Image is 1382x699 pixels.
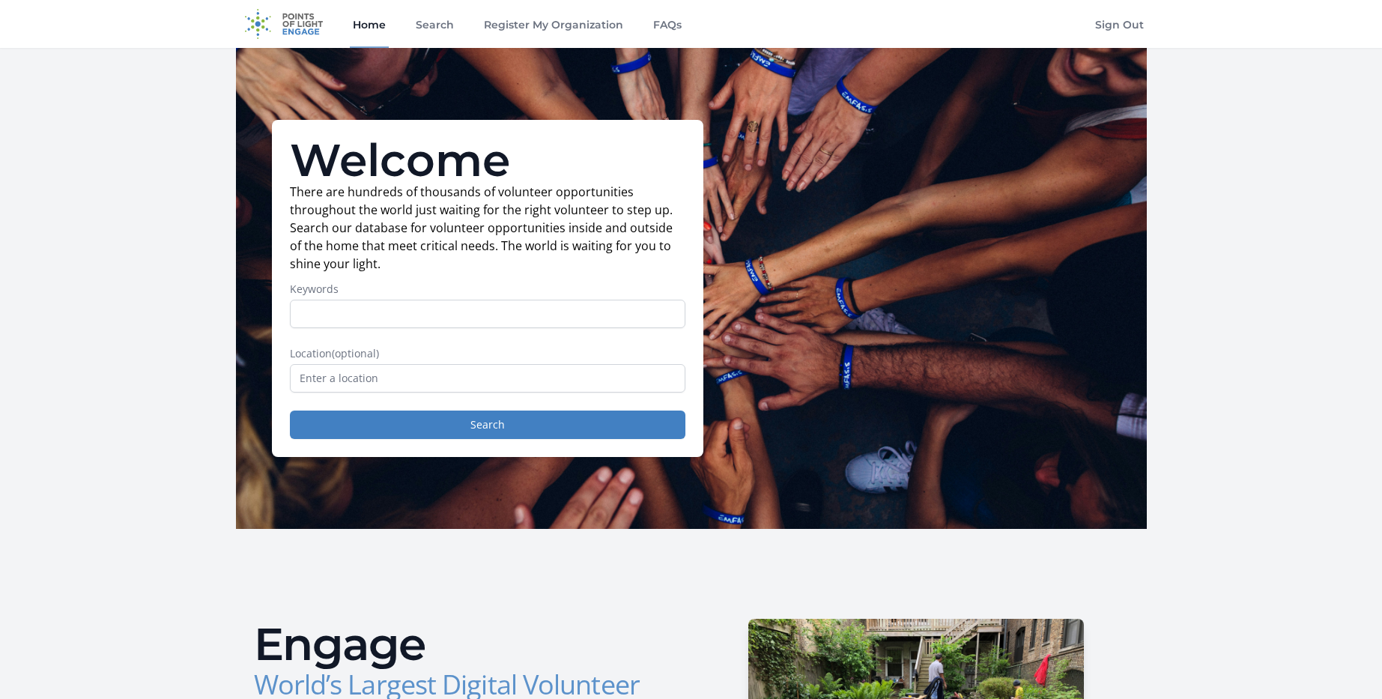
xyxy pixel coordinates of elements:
label: Location [290,346,685,361]
h2: Engage [254,622,679,667]
button: Search [290,411,685,439]
span: (optional) [332,346,379,360]
p: There are hundreds of thousands of volunteer opportunities throughout the world just waiting for ... [290,183,685,273]
label: Keywords [290,282,685,297]
h1: Welcome [290,138,685,183]
input: Enter a location [290,364,685,393]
